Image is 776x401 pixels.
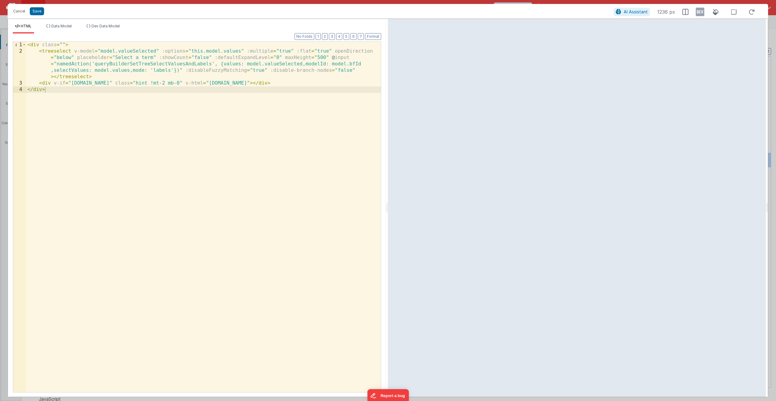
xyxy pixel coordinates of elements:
[30,7,44,15] button: Save
[343,33,349,40] button: 5
[657,8,675,16] span: 1236 px
[13,48,26,80] div: 2
[336,33,342,40] button: 4
[295,33,314,40] button: No Folds
[316,33,321,40] button: 1
[91,24,120,28] span: Dev Data Model
[614,8,650,16] button: AI Assistant
[350,33,357,40] button: 6
[624,9,648,14] span: AI Assistant
[358,33,364,40] button: 7
[13,86,26,93] div: 4
[365,33,381,40] button: Format
[13,42,26,48] div: 1
[10,7,28,16] button: Cancel
[322,33,328,40] button: 2
[21,24,32,28] span: HTML
[51,24,72,28] span: Data Model
[329,33,335,40] button: 3
[13,80,26,86] div: 3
